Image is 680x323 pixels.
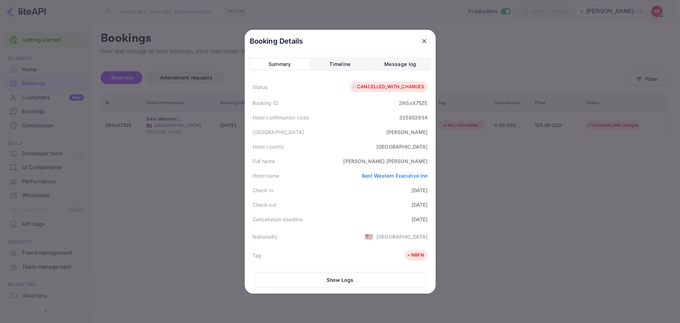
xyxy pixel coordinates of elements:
div: Message log [384,60,416,68]
div: Nationality [253,233,278,240]
button: Summary [250,59,309,70]
div: Cancellation deadline [253,216,303,223]
div: [PERSON_NAME] [386,128,428,136]
div: Hotel country [253,143,284,150]
button: Timeline [311,59,369,70]
div: CANCELLED_WITH_CHARGES [352,83,424,90]
div: Check out [253,201,277,208]
div: Check in [253,186,273,194]
button: Message log [371,59,430,70]
div: Hotel name [253,172,279,179]
div: [DATE] [412,186,428,194]
div: Timeline [329,60,350,68]
div: Summary [268,60,291,68]
div: [GEOGRAPHIC_DATA] [253,128,304,136]
div: Tag [253,252,261,259]
div: NRFN [406,252,424,259]
div: Status [253,83,268,91]
button: close [418,35,431,48]
div: [DATE] [412,201,428,208]
p: Booking Details [250,36,303,46]
span: United States [365,230,373,243]
div: [GEOGRAPHIC_DATA] [376,233,428,240]
div: Hotel confirmation code [253,114,309,121]
div: Booking ID [253,99,278,107]
div: 325852934 [399,114,427,121]
div: Full name [253,157,275,165]
a: Best Western Executive Inn [362,173,428,179]
div: [GEOGRAPHIC_DATA] [376,143,428,150]
div: 2NSvX75ZE [399,99,427,107]
div: [PERSON_NAME] [PERSON_NAME] [343,157,427,165]
div: [DATE] [412,216,428,223]
button: Show Logs [255,273,426,288]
